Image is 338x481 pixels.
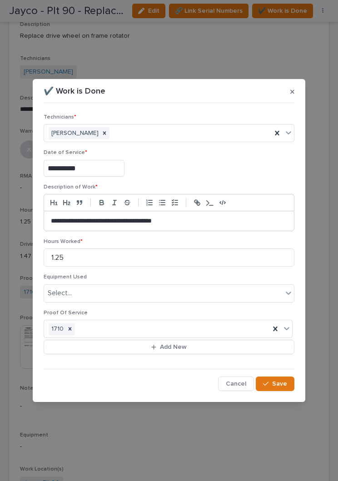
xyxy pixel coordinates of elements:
div: 1710 [49,323,65,335]
span: Date of Service [44,150,87,155]
div: [PERSON_NAME] [49,127,99,139]
div: Select... [48,288,72,298]
span: Save [272,380,287,388]
span: Add New [160,343,187,351]
span: Hours Worked [44,239,83,244]
span: Proof Of Service [44,310,88,316]
button: Cancel [218,377,254,391]
span: Technicians [44,114,76,120]
button: Add New [44,340,294,354]
span: Equipment Used [44,274,87,280]
p: ✔️ Work is Done [44,87,105,97]
span: Description of Work [44,184,98,190]
span: Cancel [226,380,246,388]
button: Save [256,377,294,391]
